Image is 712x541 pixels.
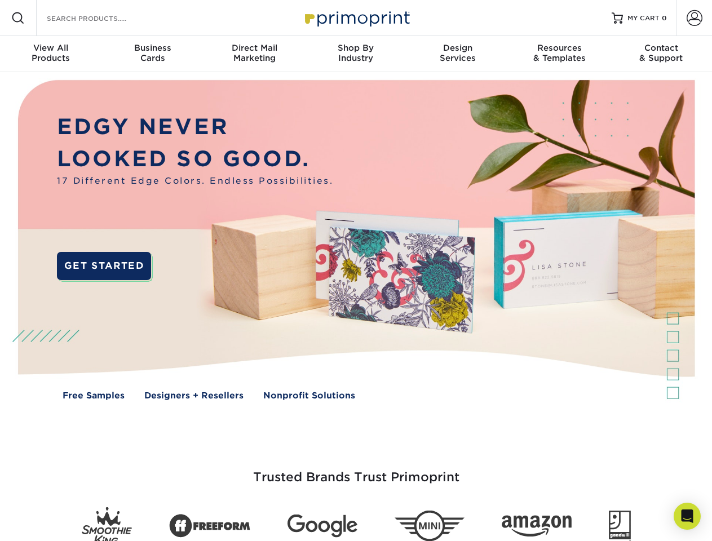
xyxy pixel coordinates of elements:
div: Open Intercom Messenger [674,503,701,530]
a: Free Samples [63,389,125,402]
span: Contact [611,43,712,53]
a: Designers + Resellers [144,389,244,402]
a: Shop ByIndustry [305,36,406,72]
div: Industry [305,43,406,63]
img: Primoprint [300,6,413,30]
a: Nonprofit Solutions [263,389,355,402]
a: BusinessCards [101,36,203,72]
a: DesignServices [407,36,508,72]
p: LOOKED SO GOOD. [57,143,333,175]
span: 17 Different Edge Colors. Endless Possibilities. [57,175,333,188]
div: & Support [611,43,712,63]
span: Design [407,43,508,53]
span: MY CART [627,14,660,23]
span: Shop By [305,43,406,53]
img: Google [288,515,357,538]
div: & Templates [508,43,610,63]
p: EDGY NEVER [57,111,333,143]
span: Resources [508,43,610,53]
a: Direct MailMarketing [204,36,305,72]
a: Resources& Templates [508,36,610,72]
img: Goodwill [609,511,631,541]
h3: Trusted Brands Trust Primoprint [26,443,686,498]
span: Business [101,43,203,53]
iframe: Google Customer Reviews [3,507,96,537]
div: Services [407,43,508,63]
img: Amazon [502,516,572,537]
span: 0 [662,14,667,22]
span: Direct Mail [204,43,305,53]
a: Contact& Support [611,36,712,72]
div: Marketing [204,43,305,63]
div: Cards [101,43,203,63]
input: SEARCH PRODUCTS..... [46,11,156,25]
a: GET STARTED [57,252,151,280]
